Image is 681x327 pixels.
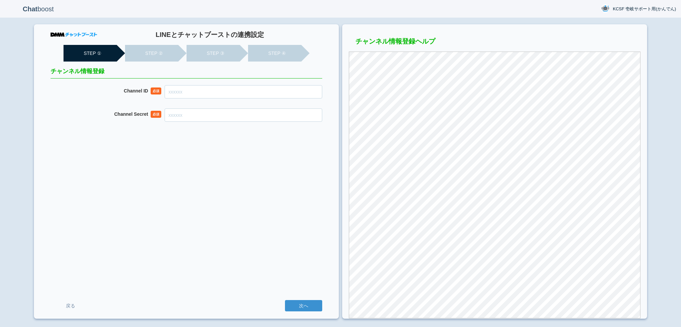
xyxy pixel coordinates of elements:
[601,4,610,13] img: User Image
[151,111,161,118] span: 必須
[165,108,322,122] input: xxxxxx
[51,33,97,37] img: DMMチャットブースト
[165,85,322,98] input: xxxxxx
[5,1,71,17] p: boost
[349,38,640,48] h3: チャンネル情報登録ヘルプ
[125,45,178,62] li: STEP ②
[97,31,322,38] h1: LINEとチャットブーストの連携設定
[23,5,37,13] b: Chat
[64,45,117,62] li: STEP ①
[613,6,676,12] span: KCSF 壱岐サポート用(かんでん)
[248,45,301,62] li: STEP ④
[114,111,148,117] label: Channel Secret
[151,87,161,94] span: 必須
[51,68,322,79] h2: チャンネル情報登録
[124,88,148,94] label: Channel ID
[187,45,240,62] li: STEP ③
[285,300,322,311] input: 次へ
[51,300,90,312] a: 戻る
